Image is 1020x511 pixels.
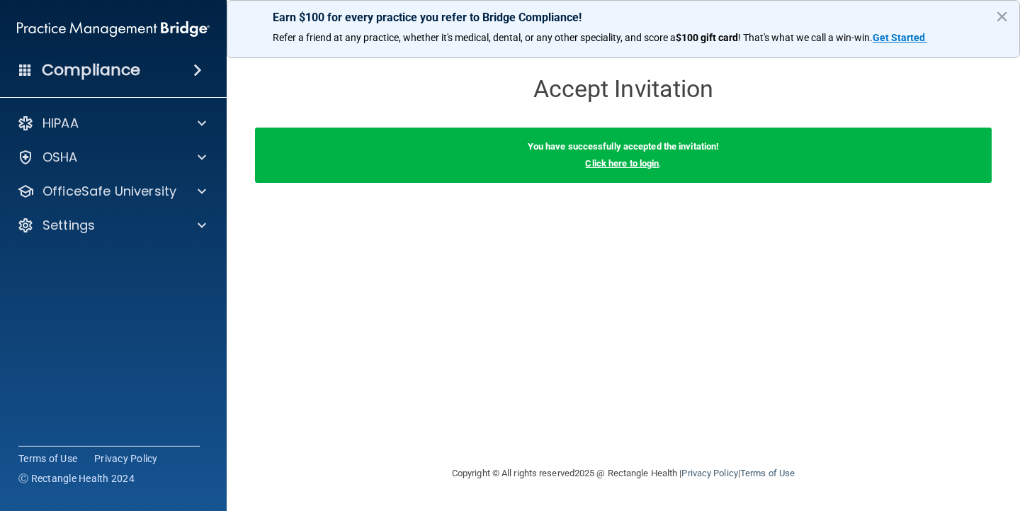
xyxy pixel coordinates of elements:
[17,115,206,132] a: HIPAA
[681,468,737,478] a: Privacy Policy
[18,451,77,466] a: Terms of Use
[42,183,176,200] p: OfficeSafe University
[738,32,873,43] span: ! That's what we call a win-win.
[273,11,974,24] p: Earn $100 for every practice you refer to Bridge Compliance!
[255,128,992,183] div: .
[995,5,1009,28] button: Close
[17,217,206,234] a: Settings
[17,183,206,200] a: OfficeSafe University
[42,60,140,80] h4: Compliance
[873,32,925,43] strong: Get Started
[273,32,676,43] span: Refer a friend at any practice, whether it's medical, dental, or any other speciality, and score a
[94,451,158,466] a: Privacy Policy
[365,76,882,102] h3: Accept Invitation
[676,32,738,43] strong: $100 gift card
[873,32,927,43] a: Get Started
[42,149,78,166] p: OSHA
[18,471,135,485] span: Ⓒ Rectangle Health 2024
[585,158,659,169] a: Click here to login
[17,149,206,166] a: OSHA
[42,217,95,234] p: Settings
[740,468,795,478] a: Terms of Use
[17,15,210,43] img: PMB logo
[528,141,720,152] b: You have successfully accepted the invitation!
[42,115,79,132] p: HIPAA
[365,451,882,496] div: Copyright © All rights reserved 2025 @ Rectangle Health | |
